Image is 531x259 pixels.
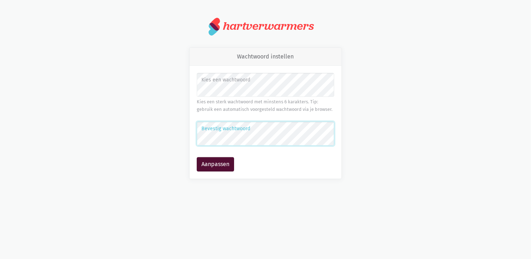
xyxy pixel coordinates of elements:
[197,73,334,171] form: Wachtwoord instellen
[209,17,323,36] a: hartverwarmers
[190,48,341,66] div: Wachtwoord instellen
[201,76,330,84] label: Kies een wachtwoord
[223,19,314,33] div: hartverwarmers
[197,157,234,171] button: Aanpassen
[197,98,334,113] div: Kies een sterk wachtwoord met minstens 6 karakters. Tip: gebruik een automatisch voorgesteld wach...
[209,17,220,36] img: logo.svg
[201,125,330,133] label: Bevestig wachtwoord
